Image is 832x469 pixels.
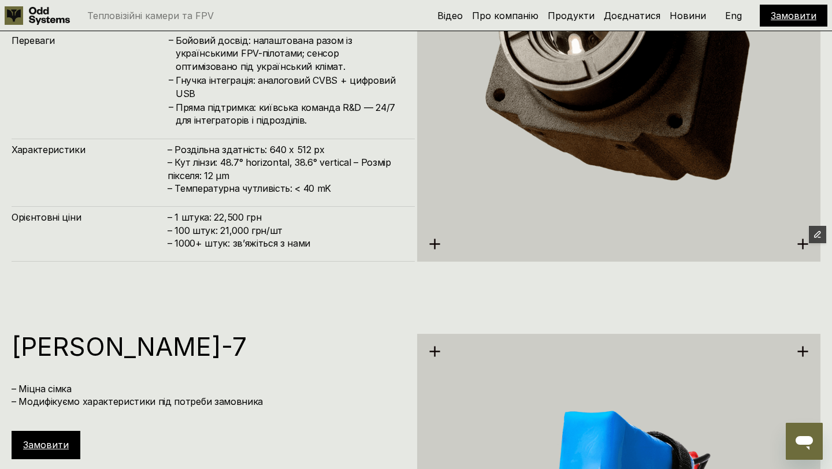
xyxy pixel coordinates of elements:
h4: Пряма підтримка: київська команда R&D — 24/7 для інтеграторів і підрозділів. [176,101,403,127]
a: Новини [670,10,706,21]
h4: Гнучка інтеграція: аналоговий CVBS + цифровий USB [176,74,403,100]
a: Доєднатися [604,10,660,21]
h4: – Міцна сімка – Модифікуємо характеристики під потреби замовника [12,382,403,408]
a: Відео [437,10,463,21]
iframe: Кнопка для запуску вікна повідомлень, розмова триває [786,423,823,460]
a: Про компанію [472,10,538,21]
h1: [PERSON_NAME]-7 [12,334,403,359]
h4: – Роздільна здатність: 640 x 512 px – Кут лінзи: 48.7° horizontal, 38.6° vertical – Розмір піксел... [168,143,403,195]
a: Замовити [771,10,816,21]
span: – ⁠1000+ штук: звʼяжіться з нами [168,237,310,249]
a: Продукти [548,10,595,21]
h4: Бойовий досвід: налаштована разом із українськими FPV-пілотами; сенсор оптимізовано під українськ... [176,34,403,73]
h4: Орієнтовні ціни [12,211,168,224]
p: Тепловізійні камери та FPV [87,11,214,20]
h4: – [169,33,173,46]
button: Edit Framer Content [809,226,826,243]
a: Замовити [23,439,69,451]
p: Eng [725,11,742,20]
h4: Переваги [12,34,168,47]
h4: – 1 штука: 22,500 грн – 100 штук: 21,000 грн/шт [168,211,403,250]
h4: Характеристики [12,143,168,156]
h4: – [169,100,173,113]
h4: – [169,73,173,86]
